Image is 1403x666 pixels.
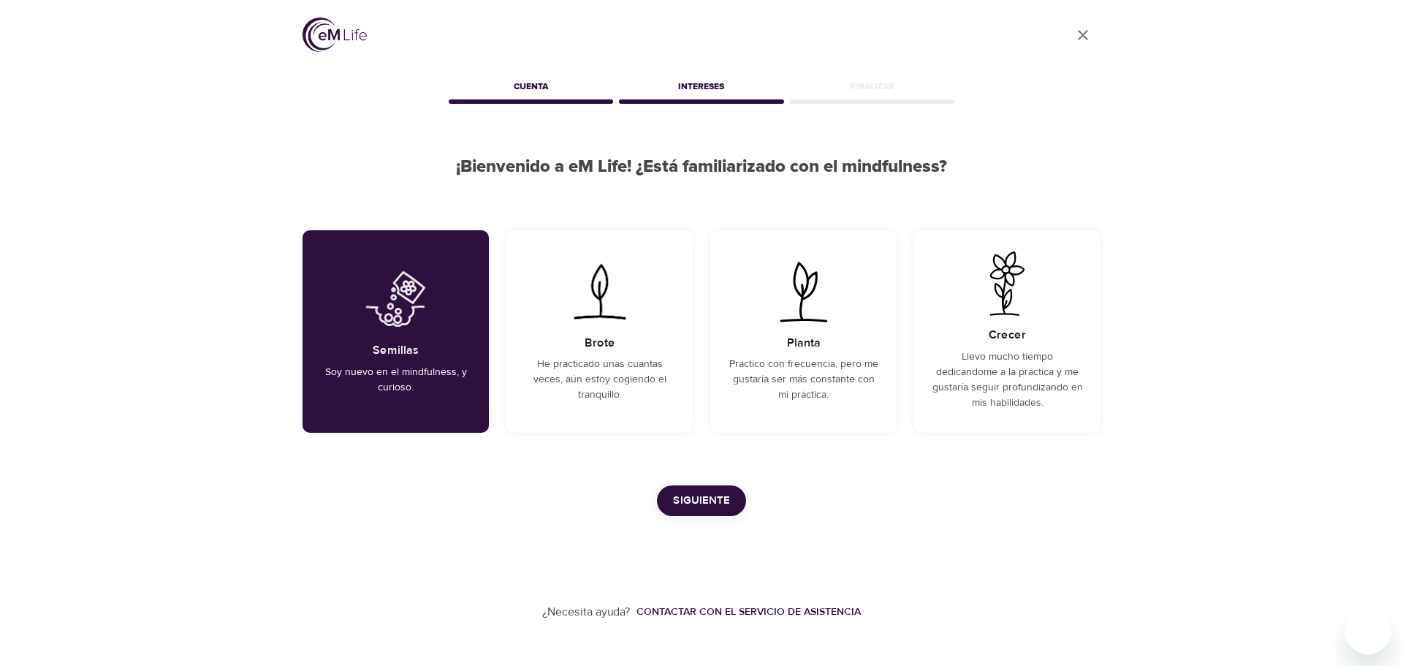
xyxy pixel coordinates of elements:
h5: Brote [585,336,615,351]
img: Llevo mucho tiempo dedicándome a la práctica y me gustaría seguir profundizando en mis habilidades. [970,251,1044,316]
h5: Semillas [373,343,419,358]
img: He practicado unas cuantas veces, aún estoy cogiendo el tranquillo. [563,260,636,324]
img: Practico con frecuencia, pero me gustaría ser más constante con mi práctica. [767,260,840,324]
div: Contactar con el servicio de asistencia [636,605,861,619]
h2: ¡Bienvenido a eM Life! ¿Está familiarizado con el mindfulness? [303,156,1100,178]
div: Practico con frecuencia, pero me gustaría ser más constante con mi práctica.PlantaPractico con fr... [710,230,897,433]
span: Siguiente [673,491,730,510]
p: Practico con frecuencia, pero me gustaría ser más constante con mi práctica. [728,357,879,403]
div: Soy nuevo en el mindfulness, y curioso.SemillasSoy nuevo en el mindfulness, y curioso. [303,230,489,433]
p: Llevo mucho tiempo dedicándome a la práctica y me gustaría seguir profundizando en mis habilidades. [932,349,1083,411]
img: logo [303,18,367,52]
p: ¿Necesita ayuda? [542,604,631,621]
h5: Crecer [989,328,1026,343]
a: Contactar con el servicio de asistencia [631,605,861,619]
button: Siguiente [657,485,746,516]
img: Soy nuevo en el mindfulness, y curioso. [359,267,433,331]
iframe: Botón para iniciar la ventana de mensajería [1345,608,1391,654]
div: Llevo mucho tiempo dedicándome a la práctica y me gustaría seguir profundizando en mis habilidade... [914,230,1100,433]
p: Soy nuevo en el mindfulness, y curioso. [320,365,471,396]
a: close [1065,18,1100,53]
h5: Planta [787,336,821,351]
p: He practicado unas cuantas veces, aún estoy cogiendo el tranquillo. [524,357,675,403]
div: He practicado unas cuantas veces, aún estoy cogiendo el tranquillo.BroteHe practicado unas cuanta... [506,230,693,433]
